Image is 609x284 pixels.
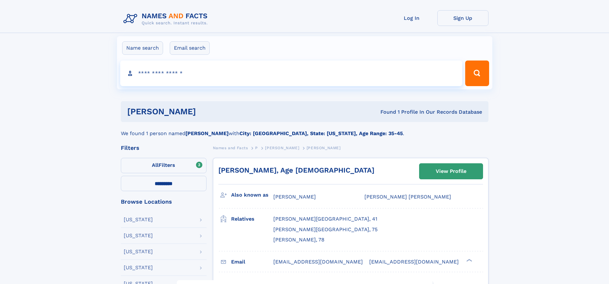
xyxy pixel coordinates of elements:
[437,10,488,26] a: Sign Up
[121,158,207,173] label: Filters
[465,61,489,86] button: Search Button
[273,226,378,233] a: [PERSON_NAME][GEOGRAPHIC_DATA], 75
[213,144,248,152] a: Names and Facts
[231,214,273,224] h3: Relatives
[121,10,213,28] img: Logo Names and Facts
[273,194,316,200] span: [PERSON_NAME]
[122,41,163,55] label: Name search
[121,145,207,151] div: Filters
[273,215,377,223] a: [PERSON_NAME][GEOGRAPHIC_DATA], 41
[218,166,374,174] a: [PERSON_NAME], Age [DEMOGRAPHIC_DATA]
[419,164,483,179] a: View Profile
[265,144,299,152] a: [PERSON_NAME]
[120,61,463,86] input: search input
[265,146,299,150] span: [PERSON_NAME]
[465,258,472,262] div: ❯
[121,122,488,137] div: We found 1 person named with .
[124,265,153,270] div: [US_STATE]
[307,146,341,150] span: [PERSON_NAME]
[152,162,159,168] span: All
[121,199,207,205] div: Browse Locations
[273,236,324,243] a: [PERSON_NAME], 78
[185,130,229,136] b: [PERSON_NAME]
[124,233,153,238] div: [US_STATE]
[369,259,459,265] span: [EMAIL_ADDRESS][DOMAIN_NAME]
[288,109,482,116] div: Found 1 Profile In Our Records Database
[231,190,273,200] h3: Also known as
[273,259,363,265] span: [EMAIL_ADDRESS][DOMAIN_NAME]
[127,108,288,116] h1: [PERSON_NAME]
[231,256,273,267] h3: Email
[255,146,258,150] span: P
[170,41,210,55] label: Email search
[436,164,466,179] div: View Profile
[124,217,153,222] div: [US_STATE]
[255,144,258,152] a: P
[364,194,451,200] span: [PERSON_NAME] [PERSON_NAME]
[239,130,403,136] b: City: [GEOGRAPHIC_DATA], State: [US_STATE], Age Range: 35-45
[386,10,437,26] a: Log In
[124,249,153,254] div: [US_STATE]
